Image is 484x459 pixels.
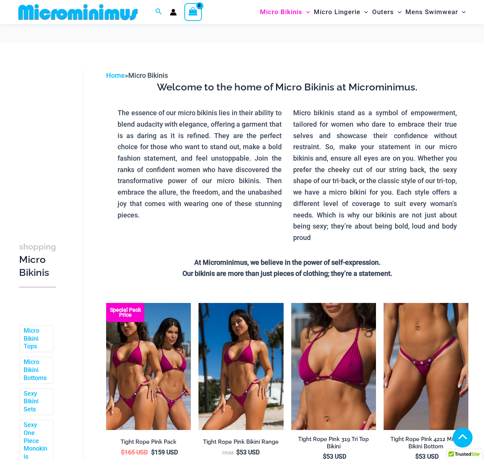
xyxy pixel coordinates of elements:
[405,2,458,22] span: Mens Swimwear
[372,2,394,22] span: Outers
[19,242,56,251] span: shopping
[291,303,376,430] img: Tight Rope Pink 319 Top 01
[194,258,381,266] strong: At Microminimus, we believe in the power of self-expression.
[106,71,168,79] span: »
[106,71,125,79] a: Home
[170,9,177,16] a: Account icon link
[19,64,88,216] iframe: TrustedSite Certified
[384,303,468,430] a: Tight Rope Pink 319 4212 Micro 01Tight Rope Pink 319 4212 Micro 02Tight Rope Pink 319 4212 Micro 02
[260,2,302,22] span: Micro Bikinis
[155,7,162,17] a: Search icon link
[293,107,457,243] p: Micro bikinis stand as a symbol of empowerment, tailored for women who dare to embrace their true...
[394,2,402,22] span: Menu Toggle
[121,449,124,456] span: $
[198,303,283,430] img: Tight Rope Pink 319 Top 4228 Thong 05
[19,240,56,279] h3: Micro Bikinis
[222,451,234,456] span: From:
[302,2,310,22] span: Menu Toggle
[24,327,47,351] a: Micro Bikini Tops
[198,438,283,446] h2: Tight Rope Pink Bikini Range
[236,449,240,456] span: $
[198,438,283,448] a: Tight Rope Pink Bikini Range
[128,71,168,79] span: Micro Bikinis
[236,449,260,456] bdi: 53 USD
[106,303,191,430] img: Collection Pack F
[291,436,376,450] h2: Tight Rope Pink 319 Tri Top Bikini
[198,303,283,430] a: Tight Rope Pink 319 Top 4228 Thong 05Tight Rope Pink 319 Top 4228 Thong 06Tight Rope Pink 319 Top...
[384,436,468,450] h2: Tight Rope Pink 4212 Micro Bikini Bottom
[106,438,191,448] a: Tight Rope Pink Pack
[24,358,47,382] a: Micro Bikini Bottoms
[121,449,148,456] bdi: 165 USD
[360,2,368,22] span: Menu Toggle
[151,449,178,456] bdi: 159 USD
[384,436,468,453] a: Tight Rope Pink 4212 Micro Bikini Bottom
[106,303,191,430] a: Collection Pack F Collection Pack B (3)Collection Pack B (3)
[184,3,202,21] a: View Shopping Cart, empty
[403,2,468,22] a: Mens SwimwearMenu ToggleMenu Toggle
[258,2,312,22] a: Micro BikinisMenu ToggleMenu Toggle
[118,107,281,221] p: The essence of our micro bikinis lies in their ability to blend audacity with elegance, offering ...
[151,449,155,456] span: $
[257,1,469,23] nav: Site Navigation
[15,3,141,21] img: MM SHOP LOGO FLAT
[112,81,463,94] h3: Welcome to the home of Micro Bikinis at Microminimus.
[370,2,403,22] a: OutersMenu ToggleMenu Toggle
[291,436,376,453] a: Tight Rope Pink 319 Tri Top Bikini
[384,303,468,430] img: Tight Rope Pink 319 4212 Micro 01
[458,2,466,22] span: Menu Toggle
[24,390,47,414] a: Sexy Bikini Sets
[314,2,360,22] span: Micro Lingerie
[182,269,392,277] strong: Our bikinis are more than just pieces of clothing; they’re a statement.
[106,308,144,317] b: Special Pack Price
[312,2,370,22] a: Micro LingerieMenu ToggleMenu Toggle
[106,438,191,446] h2: Tight Rope Pink Pack
[291,303,376,430] a: Tight Rope Pink 319 Top 01Tight Rope Pink 319 Top 4228 Thong 06Tight Rope Pink 319 Top 4228 Thong 06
